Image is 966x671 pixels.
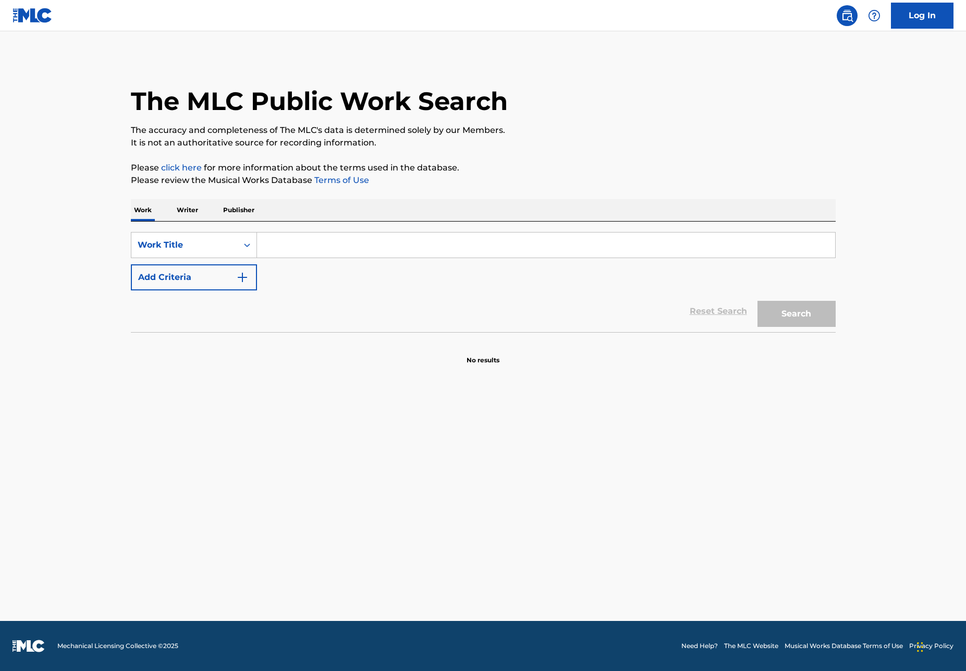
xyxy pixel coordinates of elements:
[917,631,923,663] div: Drag
[131,86,508,117] h1: The MLC Public Work Search
[174,199,201,221] p: Writer
[312,175,369,185] a: Terms of Use
[891,3,953,29] a: Log In
[914,621,966,671] iframe: Chat Widget
[57,641,178,651] span: Mechanical Licensing Collective © 2025
[868,9,881,22] img: help
[131,124,836,137] p: The accuracy and completeness of The MLC's data is determined solely by our Members.
[785,641,903,651] a: Musical Works Database Terms of Use
[467,343,499,365] p: No results
[909,641,953,651] a: Privacy Policy
[837,5,858,26] a: Public Search
[681,641,718,651] a: Need Help?
[13,640,45,652] img: logo
[131,199,155,221] p: Work
[131,162,836,174] p: Please for more information about the terms used in the database.
[131,137,836,149] p: It is not an authoritative source for recording information.
[841,9,853,22] img: search
[131,232,836,332] form: Search Form
[724,641,778,651] a: The MLC Website
[161,163,202,173] a: click here
[138,239,231,251] div: Work Title
[13,8,53,23] img: MLC Logo
[236,271,249,284] img: 9d2ae6d4665cec9f34b9.svg
[131,264,257,290] button: Add Criteria
[220,199,258,221] p: Publisher
[131,174,836,187] p: Please review the Musical Works Database
[864,5,885,26] div: Help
